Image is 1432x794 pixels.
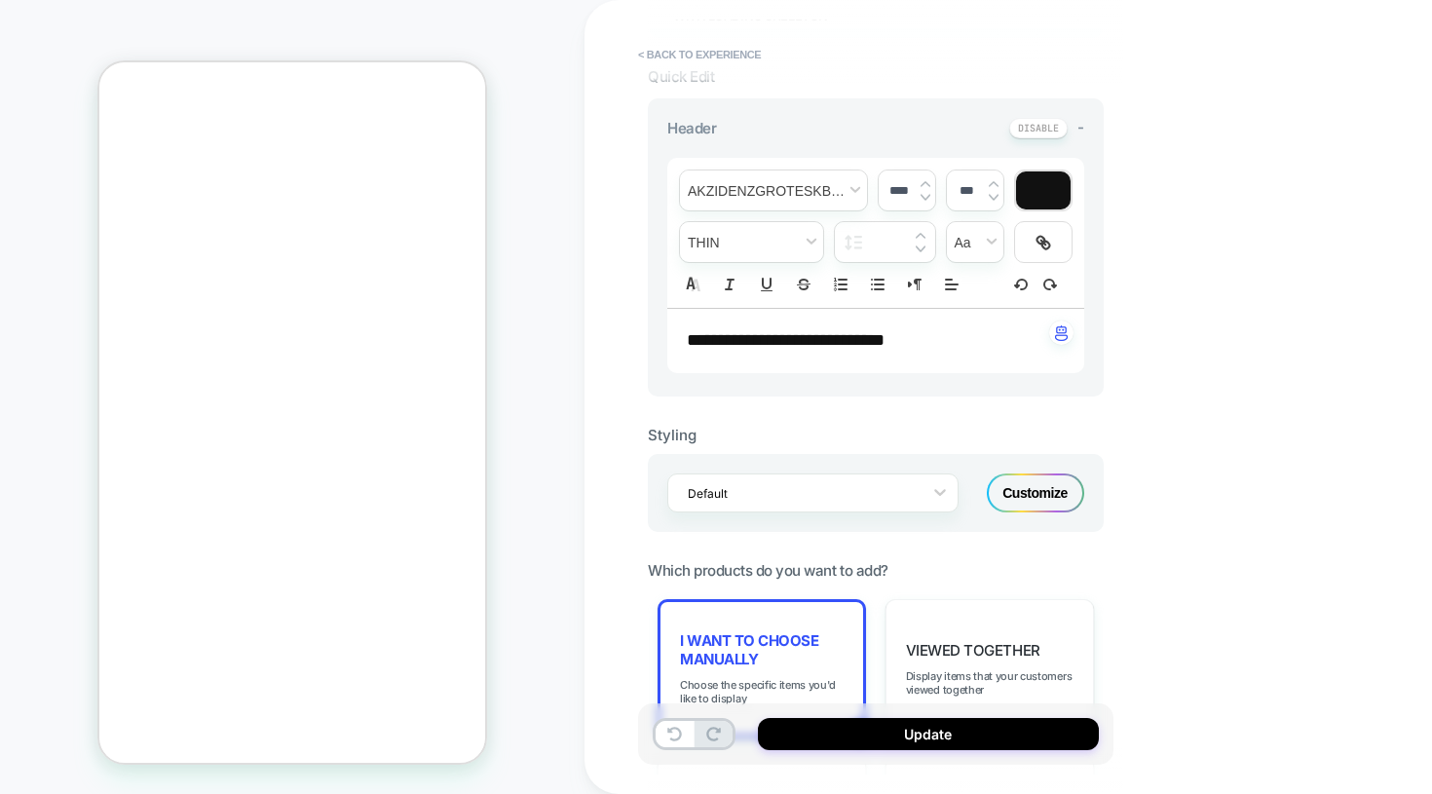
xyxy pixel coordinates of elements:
span: Quick Edit [648,67,714,86]
span: Choose the specific items you'd like to display [680,678,844,705]
button: Right to Left [901,273,928,296]
span: Viewed Together [906,641,1040,660]
img: down [916,245,925,252]
button: Italic [716,273,743,296]
span: I want to choose manually [680,631,844,668]
img: down [921,193,930,201]
button: < Back to experience [628,39,771,70]
span: Display items that your customers viewed together [906,669,1074,697]
span: - [1077,118,1084,136]
button: Ordered list [827,273,854,296]
img: up [921,180,930,188]
span: Which products do you want to add? [648,561,888,580]
span: transform [947,222,1003,262]
span: Header [667,119,716,137]
img: down [989,193,999,201]
span: fontWeight [680,222,823,262]
img: line height [845,235,863,250]
div: Styling [648,426,1104,444]
img: up [916,232,925,240]
button: Update [758,718,1099,750]
button: Strike [790,273,817,296]
span: Align [938,273,965,296]
img: edit with ai [1055,325,1068,341]
button: Bullet list [864,273,891,296]
button: Underline [753,273,780,296]
img: up [989,180,999,188]
span: font [680,170,867,210]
